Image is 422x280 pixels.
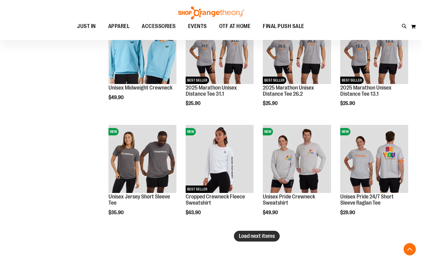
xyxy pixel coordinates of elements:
[260,122,334,231] div: product
[108,16,176,85] a: Unisex Midweight CrewneckNEW
[239,233,275,239] span: Load next items
[263,101,278,106] span: $25.90
[257,19,310,34] a: FINAL PUSH SALE
[263,210,279,215] span: $49.90
[404,243,416,255] button: Back To Top
[263,77,286,84] span: BEST SELLER
[108,16,176,84] img: Unisex Midweight Crewneck
[340,128,350,135] span: NEW
[340,125,408,194] a: Unisex Pride 24/7 Short Sleeve Raglan TeeNEW
[186,125,254,193] img: Cropped Crewneck Fleece Sweatshirt
[186,16,254,85] a: 2025 Marathon Unisex Distance Tee 31.1NEWBEST SELLER
[340,125,408,193] img: Unisex Pride 24/7 Short Sleeve Raglan Tee
[182,19,213,34] a: EVENTS
[186,85,237,97] a: 2025 Marathon Unisex Distance Tee 31.1
[219,19,251,33] span: OTF AT HOME
[263,128,273,135] span: NEW
[263,16,331,85] a: 2025 Marathon Unisex Distance Tee 26.2NEWBEST SELLER
[340,16,408,84] img: 2025 Marathon Unisex Distance Tee 13.1
[263,125,331,194] a: Unisex Pride Crewneck SweatshirtNEW
[186,16,254,84] img: 2025 Marathon Unisex Distance Tee 31.1
[77,19,96,33] span: JUST IN
[105,13,179,116] div: product
[108,128,119,135] span: NEW
[337,122,411,231] div: product
[108,210,124,215] span: $35.90
[186,77,209,84] span: BEST SELLER
[183,13,257,122] div: product
[263,16,331,84] img: 2025 Marathon Unisex Distance Tee 26.2
[337,13,411,122] div: product
[340,16,408,85] a: 2025 Marathon Unisex Distance Tee 13.1NEWBEST SELLER
[186,128,196,135] span: NEW
[108,125,176,194] a: Unisex Jersey Short Sleeve TeeNEW
[108,19,130,33] span: APPAREL
[186,194,245,206] a: Cropped Crewneck Fleece Sweatshirt
[108,85,172,91] a: Unisex Midweight Crewneck
[340,101,356,106] span: $25.90
[186,125,254,194] a: Cropped Crewneck Fleece SweatshirtNEWBEST SELLER
[340,77,364,84] span: BEST SELLER
[177,6,245,19] img: Shop Orangetheory
[108,95,124,100] span: $49.90
[263,194,315,206] a: Unisex Pride Crewneck Sweatshirt
[186,186,209,193] span: BEST SELLER
[102,19,136,34] a: APPAREL
[71,19,102,33] a: JUST IN
[183,122,257,231] div: product
[142,19,176,33] span: ACCESSORIES
[340,210,356,215] span: $29.90
[263,19,304,33] span: FINAL PUSH SALE
[234,231,280,242] button: Load next items
[136,19,182,34] a: ACCESSORIES
[263,85,314,97] a: 2025 Marathon Unisex Distance Tee 26.2
[186,210,202,215] span: $63.90
[340,194,394,206] a: Unisex Pride 24/7 Short Sleeve Raglan Tee
[188,19,207,33] span: EVENTS
[263,125,331,193] img: Unisex Pride Crewneck Sweatshirt
[105,122,179,231] div: product
[186,101,201,106] span: $25.90
[340,85,392,97] a: 2025 Marathon Unisex Distance Tee 13.1
[108,125,176,193] img: Unisex Jersey Short Sleeve Tee
[213,19,257,34] a: OTF AT HOME
[108,194,170,206] a: Unisex Jersey Short Sleeve Tee
[260,13,334,122] div: product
